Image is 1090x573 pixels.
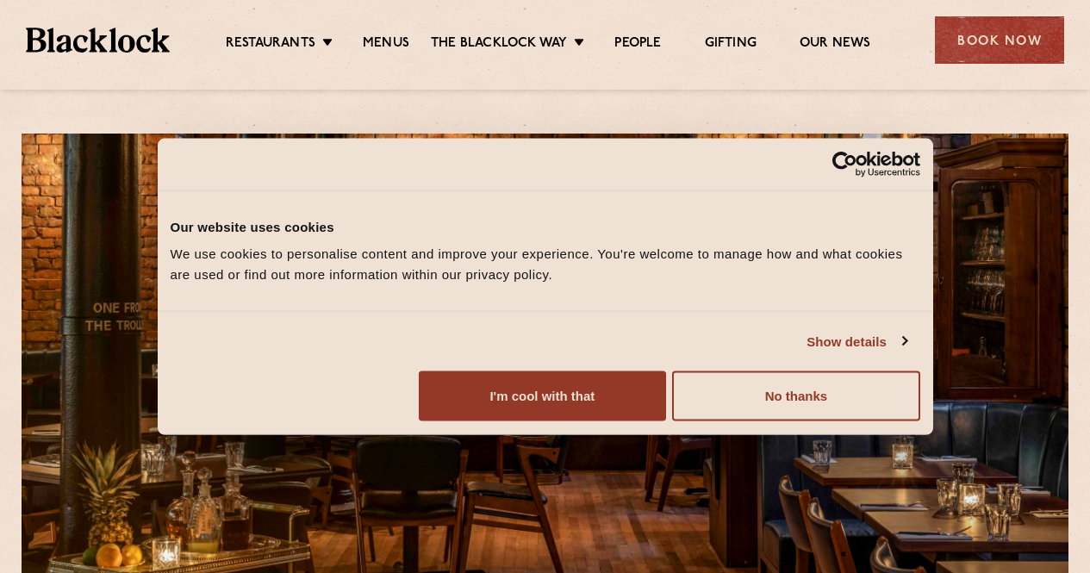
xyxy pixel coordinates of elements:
img: BL_Textured_Logo-footer-cropped.svg [26,28,170,52]
button: No thanks [672,371,919,421]
div: We use cookies to personalise content and improve your experience. You're welcome to manage how a... [171,244,920,285]
a: People [614,35,661,54]
a: Show details [807,331,906,352]
a: Gifting [705,35,757,54]
button: I'm cool with that [419,371,666,421]
div: Our website uses cookies [171,216,920,237]
a: Restaurants [226,35,315,54]
a: The Blacklock Way [431,35,567,54]
div: Book Now [935,16,1064,64]
a: Our News [800,35,871,54]
a: Usercentrics Cookiebot - opens in a new window [769,151,920,177]
a: Menus [363,35,409,54]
